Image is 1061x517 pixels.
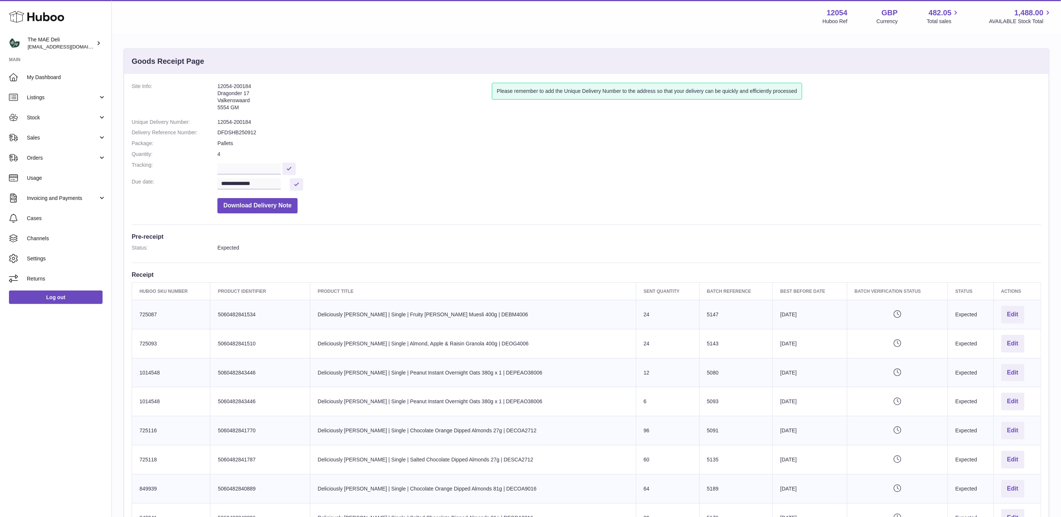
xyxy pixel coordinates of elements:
td: 5147 [699,300,773,329]
button: Edit [1001,306,1024,323]
span: Total sales [927,18,960,25]
dd: Expected [217,244,1041,251]
td: 6 [636,387,699,416]
dd: 12054-200184 [217,119,1041,126]
dd: DFDSHB250912 [217,129,1041,136]
td: 725093 [132,329,210,358]
dt: Quantity: [132,151,217,158]
td: 725087 [132,300,210,329]
td: 5143 [699,329,773,358]
div: Currency [877,18,898,25]
td: 5060482841770 [210,416,310,445]
td: 5060482840889 [210,474,310,503]
td: 96 [636,416,699,445]
div: The MAE Deli [28,36,95,50]
td: Deliciously [PERSON_NAME] | Single | Peanut Instant Overnight Oats 380g x 1 | DEPEAO38006 [310,358,636,387]
td: 5060482843446 [210,358,310,387]
button: Download Delivery Note [217,198,298,213]
td: Deliciously [PERSON_NAME] | Single | Chocolate Orange Dipped Almonds 27g | DECOA2712 [310,416,636,445]
span: Usage [27,175,106,182]
span: Sales [27,134,98,141]
td: 5060482843446 [210,387,310,416]
strong: GBP [882,8,898,18]
span: AVAILABLE Stock Total [989,18,1052,25]
td: 12 [636,358,699,387]
span: Settings [27,255,106,262]
td: Expected [948,474,993,503]
td: 5060482841510 [210,329,310,358]
td: 5060482841534 [210,300,310,329]
th: Best Before Date [773,282,847,300]
dt: Package: [132,140,217,147]
th: Huboo SKU Number [132,282,210,300]
span: [EMAIL_ADDRESS][DOMAIN_NAME] [28,44,110,50]
button: Edit [1001,364,1024,382]
dt: Delivery Reference Number: [132,129,217,136]
span: Invoicing and Payments [27,195,98,202]
td: 64 [636,474,699,503]
td: 5080 [699,358,773,387]
td: 5135 [699,445,773,474]
th: Status [948,282,993,300]
span: Orders [27,154,98,162]
span: Channels [27,235,106,242]
th: Batch Reference [699,282,773,300]
button: Edit [1001,451,1024,469]
dd: 4 [217,151,1041,158]
td: Expected [948,387,993,416]
th: Product title [310,282,636,300]
td: [DATE] [773,358,847,387]
td: [DATE] [773,416,847,445]
td: [DATE] [773,300,847,329]
td: Expected [948,358,993,387]
a: 1,488.00 AVAILABLE Stock Total [989,8,1052,25]
img: logistics@deliciouslyella.com [9,38,20,49]
td: [DATE] [773,387,847,416]
td: 725118 [132,445,210,474]
dt: Unique Delivery Number: [132,119,217,126]
h3: Goods Receipt Page [132,56,204,66]
dt: Status: [132,244,217,251]
th: Sent Quantity [636,282,699,300]
dt: Due date: [132,178,217,191]
td: 849939 [132,474,210,503]
td: Deliciously [PERSON_NAME] | Single | Fruity [PERSON_NAME] Muesli 400g | DEBM4006 [310,300,636,329]
span: My Dashboard [27,74,106,81]
button: Edit [1001,335,1024,352]
span: Stock [27,114,98,121]
span: Listings [27,94,98,101]
td: 24 [636,329,699,358]
div: Please remember to add the Unique Delivery Number to the address so that your delivery can be qui... [492,83,802,100]
th: Batch Verification Status [847,282,948,300]
td: Deliciously [PERSON_NAME] | Single | Peanut Instant Overnight Oats 380g x 1 | DEPEAO38006 [310,387,636,416]
td: Deliciously [PERSON_NAME] | Single | Chocolate Orange Dipped Almonds 81g | DECOA9016 [310,474,636,503]
span: 1,488.00 [1014,8,1043,18]
button: Edit [1001,480,1024,498]
td: [DATE] [773,474,847,503]
td: 725116 [132,416,210,445]
td: 60 [636,445,699,474]
td: 5093 [699,387,773,416]
h3: Receipt [132,270,1041,279]
td: Expected [948,329,993,358]
td: Expected [948,416,993,445]
th: Actions [993,282,1041,300]
th: Product Identifier [210,282,310,300]
a: 482.05 Total sales [927,8,960,25]
button: Edit [1001,422,1024,439]
td: 24 [636,300,699,329]
span: Cases [27,215,106,222]
span: 482.05 [929,8,951,18]
dd: Pallets [217,140,1041,147]
td: Deliciously [PERSON_NAME] | Single | Almond, Apple & Raisin Granola 400g | DEOG4006 [310,329,636,358]
strong: 12054 [827,8,848,18]
address: 12054-200184 Dragonder 17 Valkenswaard 5554 GM [217,83,492,115]
td: Expected [948,300,993,329]
dt: Tracking: [132,162,217,175]
td: 1014548 [132,358,210,387]
td: 5060482841787 [210,445,310,474]
td: Deliciously [PERSON_NAME] | Single | Salted Chocolate Dipped Almonds 27g | DESCA2712 [310,445,636,474]
td: Expected [948,445,993,474]
a: Log out [9,291,103,304]
td: [DATE] [773,329,847,358]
